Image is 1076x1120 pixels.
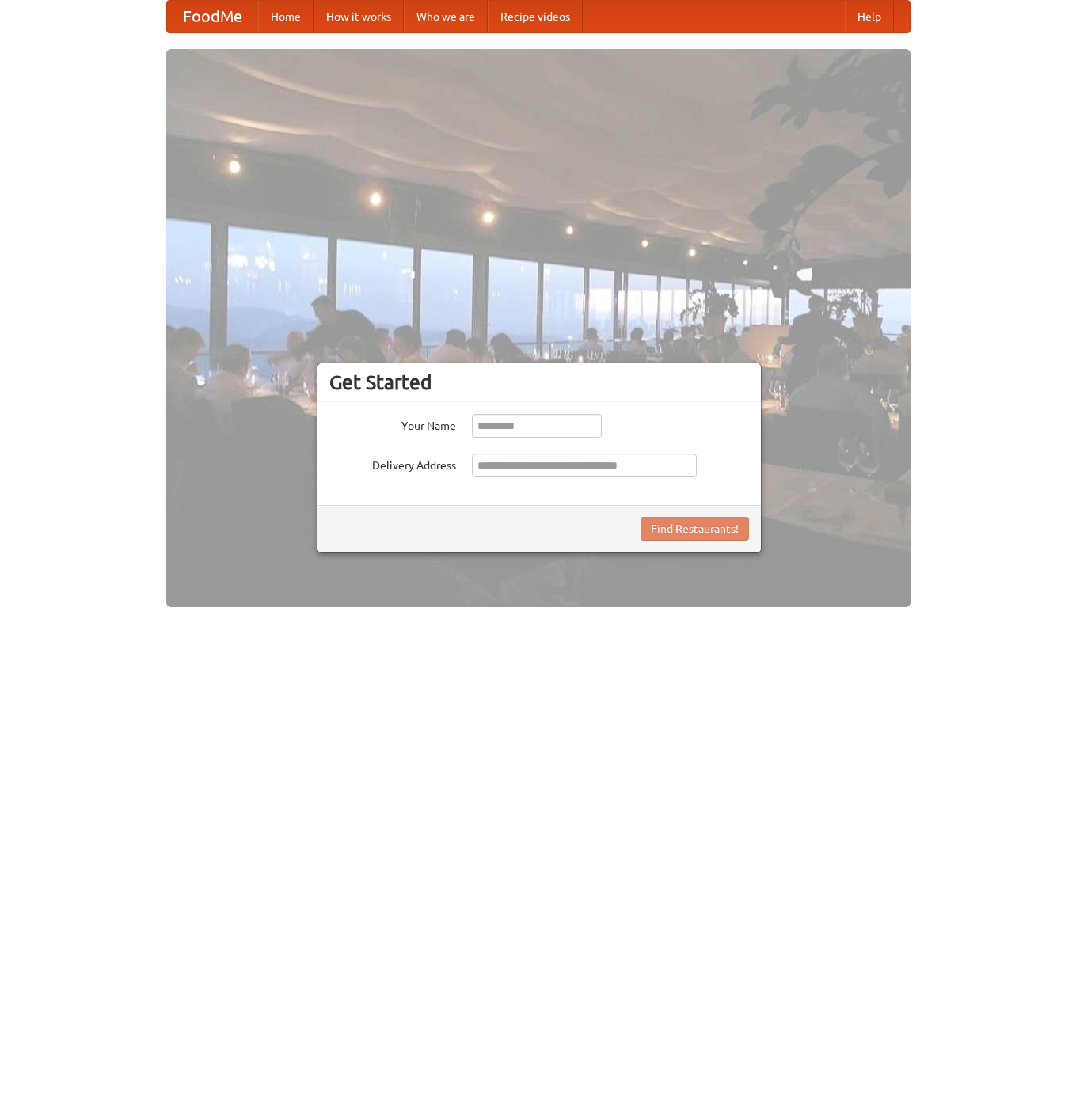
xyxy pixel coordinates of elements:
[329,370,749,394] h3: Get Started
[329,454,456,473] label: Delivery Address
[845,1,894,32] a: Help
[488,1,583,32] a: Recipe videos
[258,1,314,32] a: Home
[329,414,456,434] label: Your Name
[404,1,488,32] a: Who we are
[641,517,749,541] button: Find Restaurants!
[314,1,404,32] a: How it works
[167,1,258,32] a: FoodMe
